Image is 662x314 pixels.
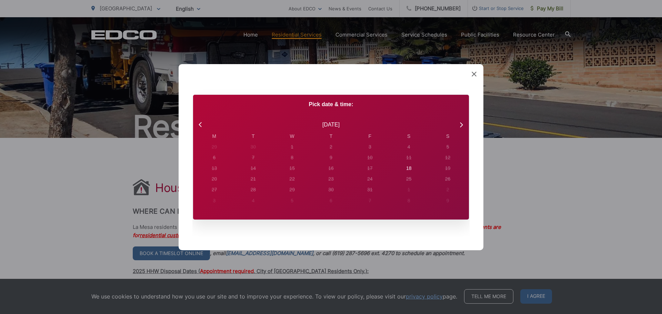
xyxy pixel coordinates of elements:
[212,175,217,183] div: 20
[213,154,216,161] div: 6
[350,132,389,140] div: F
[330,143,332,151] div: 2
[447,186,449,193] div: 2
[406,175,412,183] div: 25
[367,186,373,193] div: 31
[447,143,449,151] div: 5
[367,165,373,172] div: 17
[273,132,312,140] div: W
[291,154,293,161] div: 8
[408,186,410,193] div: 1
[212,143,217,151] div: 29
[367,154,373,161] div: 10
[289,186,295,193] div: 29
[369,143,371,151] div: 3
[250,143,256,151] div: 30
[234,132,273,140] div: T
[212,165,217,172] div: 13
[250,186,256,193] div: 28
[250,175,256,183] div: 21
[289,165,295,172] div: 15
[195,132,234,140] div: M
[389,132,428,140] div: S
[447,197,449,204] div: 9
[328,175,334,183] div: 23
[406,154,412,161] div: 11
[330,154,332,161] div: 9
[291,143,293,151] div: 1
[213,197,216,204] div: 3
[322,120,340,129] div: [DATE]
[445,175,451,183] div: 26
[328,186,334,193] div: 30
[252,197,254,204] div: 4
[408,197,410,204] div: 8
[291,197,293,204] div: 5
[252,154,254,161] div: 7
[312,132,351,140] div: T
[367,175,373,183] div: 24
[408,143,410,151] div: 4
[193,100,469,108] p: Pick date & time:
[445,154,451,161] div: 12
[330,197,332,204] div: 6
[328,165,334,172] div: 16
[289,175,295,183] div: 22
[212,186,217,193] div: 27
[369,197,371,204] div: 7
[428,132,467,140] div: S
[445,165,451,172] div: 19
[250,165,256,172] div: 14
[406,165,412,172] div: 18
